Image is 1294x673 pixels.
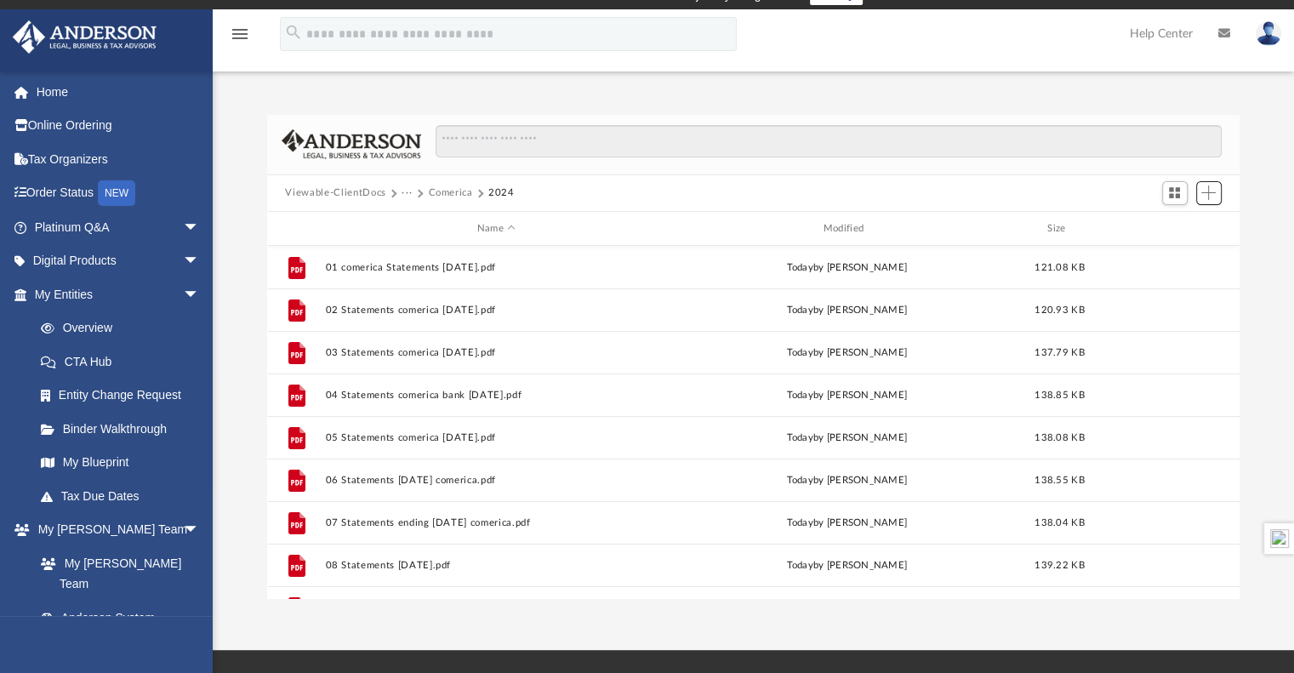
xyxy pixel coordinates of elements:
[12,109,225,143] a: Online Ordering
[12,75,225,109] a: Home
[402,185,413,201] button: ···
[230,32,250,44] a: menu
[325,347,668,358] button: 03 Statements comerica [DATE].pdf
[1101,221,1220,237] div: id
[786,476,812,485] span: today
[324,221,667,237] div: Name
[1035,305,1084,315] span: 120.93 KB
[12,513,217,547] a: My [PERSON_NAME] Teamarrow_drop_down
[488,185,515,201] button: 2024
[676,473,1018,488] div: by [PERSON_NAME]
[285,185,385,201] button: Viewable-ClientDocs
[428,185,472,201] button: Comerica
[786,263,812,272] span: today
[1035,263,1084,272] span: 121.08 KB
[230,24,250,44] i: menu
[183,210,217,245] span: arrow_drop_down
[786,391,812,400] span: today
[786,433,812,442] span: today
[12,176,225,211] a: Order StatusNEW
[786,561,812,570] span: today
[12,210,225,244] a: Platinum Q&Aarrow_drop_down
[24,446,217,480] a: My Blueprint
[676,260,1018,276] div: by [PERSON_NAME]
[325,475,668,486] button: 06 Statements [DATE] comerica.pdf
[325,390,668,401] button: 04 Statements comerica bank [DATE].pdf
[676,558,1018,573] div: by [PERSON_NAME]
[24,345,225,379] a: CTA Hub
[676,431,1018,446] div: by [PERSON_NAME]
[1035,433,1084,442] span: 138.08 KB
[325,560,668,571] button: 08 Statements [DATE].pdf
[284,23,303,42] i: search
[183,244,217,279] span: arrow_drop_down
[24,601,217,635] a: Anderson System
[1035,348,1084,357] span: 137.79 KB
[98,180,135,206] div: NEW
[24,479,225,513] a: Tax Due Dates
[24,311,225,345] a: Overview
[786,518,812,528] span: today
[675,221,1018,237] div: Modified
[1035,561,1084,570] span: 139.22 KB
[1035,476,1084,485] span: 138.55 KB
[786,305,812,315] span: today
[24,412,225,446] a: Binder Walkthrough
[183,513,217,548] span: arrow_drop_down
[1196,181,1222,205] button: Add
[24,379,225,413] a: Entity Change Request
[24,546,208,601] a: My [PERSON_NAME] Team
[325,432,668,443] button: 05 Statements comerica [DATE].pdf
[274,221,316,237] div: id
[1256,21,1281,46] img: User Pic
[676,303,1018,318] div: by [PERSON_NAME]
[1162,181,1188,205] button: Switch to Grid View
[1025,221,1093,237] div: Size
[1035,518,1084,528] span: 138.04 KB
[325,517,668,528] button: 07 Statements ending [DATE] comerica.pdf
[183,277,217,312] span: arrow_drop_down
[676,345,1018,361] div: by [PERSON_NAME]
[786,348,812,357] span: today
[1035,391,1084,400] span: 138.85 KB
[8,20,162,54] img: Anderson Advisors Platinum Portal
[676,388,1018,403] div: by [PERSON_NAME]
[325,305,668,316] button: 02 Statements comerica [DATE].pdf
[12,244,225,278] a: Digital Productsarrow_drop_down
[676,516,1018,531] div: by [PERSON_NAME]
[436,125,1221,157] input: Search files and folders
[12,142,225,176] a: Tax Organizers
[267,246,1240,598] div: grid
[325,262,668,273] button: 01 comerica Statements [DATE].pdf
[12,277,225,311] a: My Entitiesarrow_drop_down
